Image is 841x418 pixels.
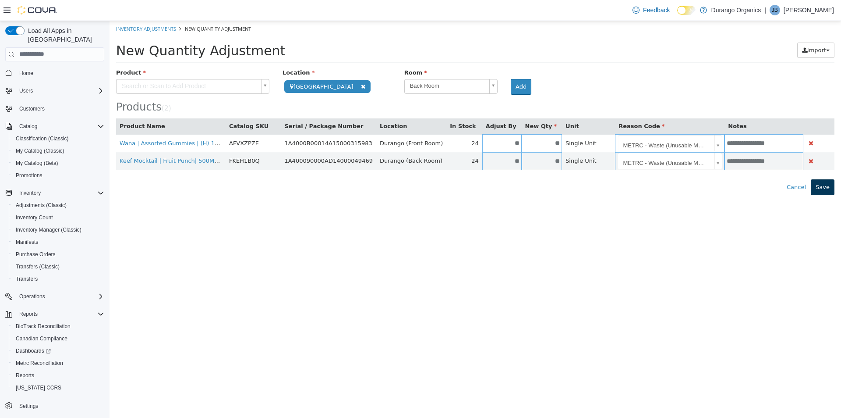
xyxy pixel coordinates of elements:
button: Reports [9,369,108,382]
td: 1A4000B00014A15000315983 [171,113,267,131]
button: Operations [16,291,49,302]
button: Promotions [9,169,108,182]
button: Location [270,101,299,110]
a: Home [16,68,37,79]
a: Dashboards [12,346,54,356]
a: [US_STATE] CCRS [12,382,65,393]
td: 24 [337,131,372,149]
button: Users [2,85,108,97]
span: Reports [12,370,104,381]
button: Save [701,158,725,174]
span: Product [7,48,36,55]
button: Catalog [2,120,108,132]
button: Inventory Count [9,211,108,224]
span: Reason Code [509,102,555,108]
button: My Catalog (Beta) [9,157,108,169]
span: Reports [16,309,104,319]
button: Operations [2,290,108,303]
a: Feedback [629,1,673,19]
span: Canadian Compliance [12,333,104,344]
a: Manifests [12,237,42,247]
span: Manifests [16,239,38,246]
span: Promotions [12,170,104,181]
button: Import [688,21,725,37]
button: Serial / Package Number [175,101,255,110]
button: Classification (Classic) [9,132,108,145]
span: Customers [19,105,45,112]
span: Dashboards [12,346,104,356]
span: My Catalog (Beta) [12,158,104,168]
td: 1A400090000AD14000049469 [171,131,267,149]
div: Jacob Boyle [770,5,780,15]
button: Reports [16,309,41,319]
span: Transfers (Classic) [12,261,104,272]
span: Classification (Classic) [16,135,69,142]
span: BioTrack Reconciliation [12,321,104,332]
button: Adjust By [376,101,409,110]
a: Inventory Manager (Classic) [12,225,85,235]
span: Home [16,68,104,79]
button: BioTrack Reconciliation [9,320,108,332]
span: Room [295,48,318,55]
span: Inventory Count [12,212,104,223]
span: Settings [16,400,104,411]
span: Users [19,87,33,94]
a: Reports [12,370,38,381]
span: New Quantity Adjustment [7,22,176,37]
a: Keef Mocktail | Fruit Punch| 500MG MED [10,136,124,143]
button: Customers [2,102,108,115]
button: Catalog [16,121,41,132]
p: [PERSON_NAME] [784,5,834,15]
span: Back Room [295,58,376,72]
span: Transfers [16,275,38,282]
span: JB [772,5,778,15]
button: Manifests [9,236,108,248]
button: Unit [456,101,471,110]
a: Wana | Assorted Gummies | (H) 100mg [10,119,122,125]
a: Customers [16,104,48,114]
a: My Catalog (Beta) [12,158,62,168]
input: Dark Mode [677,6,696,15]
a: Adjustments (Classic) [12,200,70,211]
td: 24 [337,113,372,131]
span: Purchase Orders [16,251,56,258]
span: Promotions [16,172,42,179]
span: Users [16,86,104,96]
td: AFVXZPZE [116,113,171,131]
span: Inventory [19,189,41,196]
button: Inventory [16,188,44,198]
a: My Catalog (Classic) [12,146,68,156]
button: Notes [618,101,639,110]
span: Home [19,70,33,77]
span: Single Unit [456,136,487,143]
button: Add [401,58,422,74]
span: Washington CCRS [12,382,104,393]
span: Inventory Count [16,214,53,221]
img: Cova [18,6,57,14]
button: Delete Product [697,135,706,145]
td: FKEH1B0Q [116,131,171,149]
a: Classification (Classic) [12,133,72,144]
span: Dashboards [16,347,51,354]
a: METRC - Waste (Unusable Marijuana) [509,114,613,131]
span: Load All Apps in [GEOGRAPHIC_DATA] [25,26,104,44]
span: My Catalog (Beta) [16,160,58,167]
a: Canadian Compliance [12,333,71,344]
span: [GEOGRAPHIC_DATA] [175,59,261,72]
button: Purchase Orders [9,248,108,261]
button: Adjustments (Classic) [9,199,108,211]
button: Catalog SKU [120,101,161,110]
span: Adjustments (Classic) [16,202,67,209]
span: My Catalog (Classic) [16,147,64,154]
button: [US_STATE] CCRS [9,382,108,394]
button: Home [2,67,108,79]
button: My Catalog (Classic) [9,145,108,157]
button: Transfers (Classic) [9,261,108,273]
button: Transfers [9,273,108,285]
span: Metrc Reconciliation [16,360,63,367]
span: Durango (Front Room) [270,119,333,125]
span: Canadian Compliance [16,335,67,342]
button: Users [16,86,36,96]
a: Inventory Count [12,212,57,223]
